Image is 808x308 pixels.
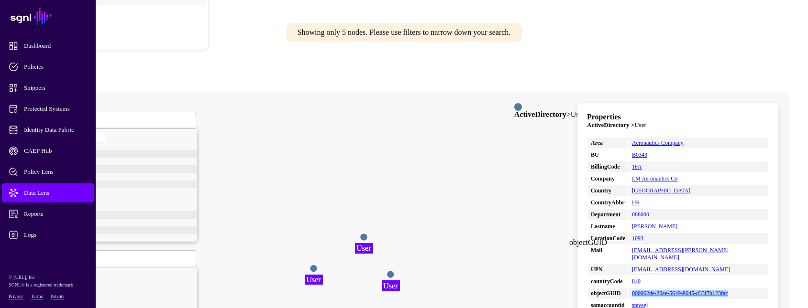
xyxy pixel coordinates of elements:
[9,41,102,51] span: Dashboard
[632,266,730,273] a: [EMAIL_ADDRESS][DOMAIN_NAME]
[632,211,649,218] a: 088000
[591,175,625,182] strong: Company
[632,235,643,242] a: 1093
[587,121,634,128] strong: ActiveDirectory >
[591,139,625,147] strong: Area
[591,211,625,218] strong: Department
[591,278,625,285] strong: countryCode
[4,64,804,77] h2: Data Lens
[2,141,94,160] a: CAEP Hub
[632,199,639,206] a: US
[9,146,102,156] span: CAEP Hub
[356,244,371,252] text: User
[9,62,102,72] span: Policies
[30,150,197,158] div: AD_memberOf
[632,139,684,146] a: Aeronautics Company
[632,187,690,194] a: [GEOGRAPHIC_DATA]
[2,36,94,55] a: Dashboard
[2,204,94,223] a: Reports
[30,165,197,173] div: HANADB
[30,211,197,219] div: Atlas
[2,246,94,266] a: Admin
[20,2,208,32] a: POC
[632,151,647,158] a: B0343
[591,163,625,170] strong: BillingCode
[286,23,522,42] div: Showing only 5 nodes. Please use filters to narrow down your search.
[591,247,625,254] strong: Mail
[9,167,102,177] span: Policy Lens
[2,183,94,202] a: Data Lens
[9,188,102,198] span: Data Lens
[632,290,728,297] a: 000062de-20ee-5649-8645-d33f7b123fac
[2,225,94,244] a: Logs
[9,125,102,135] span: Identity Data Fabric
[50,294,64,299] a: Patents
[591,235,625,242] strong: LocationCode
[9,209,102,219] span: Reports
[591,266,625,273] strong: UPN
[591,290,625,297] strong: objectGUID
[9,294,23,299] a: Privacy
[20,35,208,42] div: Log out
[306,276,321,284] text: User
[514,111,585,118] div: > User
[2,57,94,76] a: Policies
[2,120,94,139] a: Identity Data Fabric
[6,6,90,27] a: SGNL
[2,99,94,118] a: Protected Systems
[9,83,102,93] span: Snippets
[632,278,641,285] a: 840
[632,247,729,261] a: [EMAIL_ADDRESS][PERSON_NAME][DOMAIN_NAME]
[30,226,197,234] div: ActiveDirectory
[569,238,607,247] div: objectGUID
[31,294,43,299] a: Terms
[9,104,102,114] span: Protected Systems
[2,162,94,181] a: Policy Lens
[9,230,102,240] span: Logs
[632,223,677,230] a: [PERSON_NAME]
[383,281,398,289] text: User
[9,281,87,289] p: SGNL® is a registered trademark
[587,113,769,121] h3: Properties
[514,110,566,118] strong: ActiveDirectory
[591,151,625,159] strong: BU
[591,223,625,230] strong: Lastname
[591,187,625,194] strong: Country
[591,199,625,206] strong: CountryAbbr
[30,181,197,188] div: MySQL
[587,121,769,129] h4: User
[632,175,677,182] a: LM Aeronautics Co
[632,163,642,170] a: 1FA
[9,274,87,281] p: © [URL], Inc
[2,78,94,97] a: Snippets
